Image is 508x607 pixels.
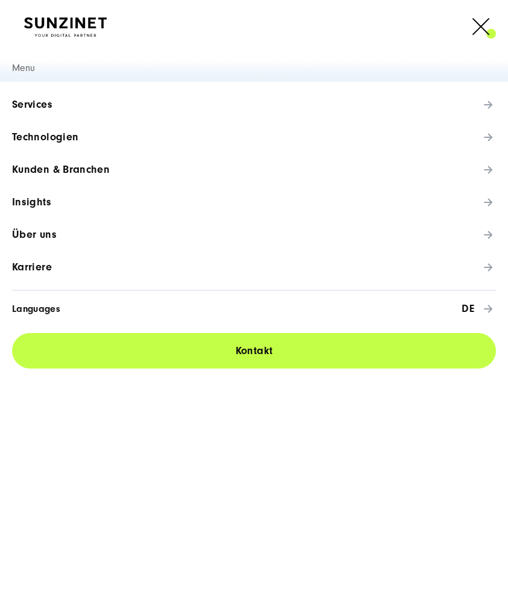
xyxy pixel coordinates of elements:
[12,164,110,176] span: Kunden & Branchen
[12,196,51,208] span: Insights
[12,131,78,143] span: Technologien
[24,17,107,37] img: SUNZINET Full Service Digital Agentur
[12,333,496,369] a: Kontakt
[12,303,60,315] span: Languages
[60,303,474,315] span: de
[12,261,52,273] span: Karriere
[12,229,57,241] span: Über uns
[12,290,496,327] a: Languagesde
[12,99,52,111] span: Services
